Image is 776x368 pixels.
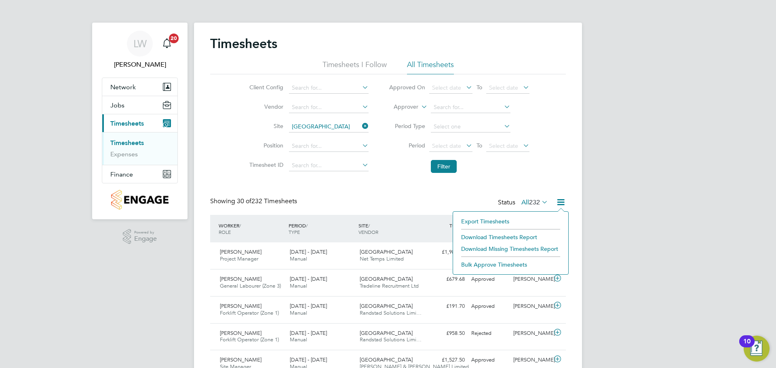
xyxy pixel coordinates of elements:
[290,255,307,262] span: Manual
[134,236,157,242] span: Engage
[358,229,378,235] span: VENDOR
[474,82,485,93] span: To
[290,282,307,289] span: Manual
[360,303,413,309] span: [GEOGRAPHIC_DATA]
[102,190,178,210] a: Go to home page
[489,84,518,91] span: Select date
[110,139,144,147] a: Timesheets
[217,218,287,239] div: WORKER
[389,84,425,91] label: Approved On
[289,160,369,171] input: Search for...
[169,34,179,43] span: 20
[102,78,177,96] button: Network
[247,142,283,149] label: Position
[220,309,279,316] span: Forklift Operator (Zone 1)
[323,60,387,74] li: Timesheets I Follow
[289,229,300,235] span: TYPE
[247,122,283,130] label: Site
[220,255,258,262] span: Project Manager
[237,197,251,205] span: 30 of
[102,165,177,183] button: Finance
[290,248,327,255] span: [DATE] - [DATE]
[510,273,552,286] div: [PERSON_NAME]
[110,83,136,91] span: Network
[431,102,510,113] input: Search for...
[306,222,308,229] span: /
[510,300,552,313] div: [PERSON_NAME]
[521,198,548,206] label: All
[290,309,307,316] span: Manual
[290,330,327,336] span: [DATE] - [DATE]
[360,282,419,289] span: Tradeline Recruitment Ltd
[468,353,510,367] div: Approved
[498,197,550,208] div: Status
[102,96,177,114] button: Jobs
[468,273,510,286] div: Approved
[743,341,751,352] div: 10
[289,82,369,94] input: Search for...
[356,218,426,239] div: SITE
[237,197,297,205] span: 232 Timesheets
[220,275,261,282] span: [PERSON_NAME]
[210,36,277,52] h2: Timesheets
[111,190,168,210] img: countryside-properties-logo-retina.png
[290,303,327,309] span: [DATE] - [DATE]
[360,248,413,255] span: [GEOGRAPHIC_DATA]
[220,282,281,289] span: General Labourer (Zone 3)
[360,336,422,343] span: Randstad Solutions Limi…
[134,229,157,236] span: Powered by
[289,141,369,152] input: Search for...
[247,161,283,168] label: Timesheet ID
[431,160,457,173] button: Filter
[360,255,404,262] span: Net Temps Limited
[744,336,770,362] button: Open Resource Center, 10 new notifications
[102,60,178,69] span: Louis Woodcock
[457,243,564,254] li: Download Missing Timesheets Report
[457,259,564,270] li: Bulk Approve Timesheets
[432,84,461,91] span: Select date
[468,300,510,313] div: Approved
[290,356,327,363] span: [DATE] - [DATE]
[102,132,177,165] div: Timesheets
[289,121,369,132] input: Search for...
[102,31,178,69] a: LW[PERSON_NAME]
[92,23,188,219] nav: Main navigation
[220,330,261,336] span: [PERSON_NAME]
[474,140,485,151] span: To
[426,327,468,340] div: £958.50
[489,142,518,149] span: Select date
[426,353,468,367] div: £1,527.50
[239,222,241,229] span: /
[510,353,552,367] div: [PERSON_NAME]
[426,246,468,259] div: £1,980.00
[110,101,124,109] span: Jobs
[426,273,468,286] div: £679.68
[110,150,138,158] a: Expenses
[102,114,177,132] button: Timesheets
[247,84,283,91] label: Client Config
[529,198,540,206] span: 232
[449,222,464,229] span: TOTAL
[360,330,413,336] span: [GEOGRAPHIC_DATA]
[457,216,564,227] li: Export Timesheets
[159,31,175,57] a: 20
[219,229,231,235] span: ROLE
[220,303,261,309] span: [PERSON_NAME]
[468,327,510,340] div: Rejected
[220,248,261,255] span: [PERSON_NAME]
[287,218,356,239] div: PERIOD
[389,122,425,130] label: Period Type
[431,121,510,132] input: Select one
[290,336,307,343] span: Manual
[368,222,370,229] span: /
[210,197,299,206] div: Showing
[110,120,144,127] span: Timesheets
[407,60,454,74] li: All Timesheets
[382,103,418,111] label: Approver
[290,275,327,282] span: [DATE] - [DATE]
[510,327,552,340] div: [PERSON_NAME]
[360,309,422,316] span: Randstad Solutions Limi…
[432,142,461,149] span: Select date
[247,103,283,110] label: Vendor
[360,356,413,363] span: [GEOGRAPHIC_DATA]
